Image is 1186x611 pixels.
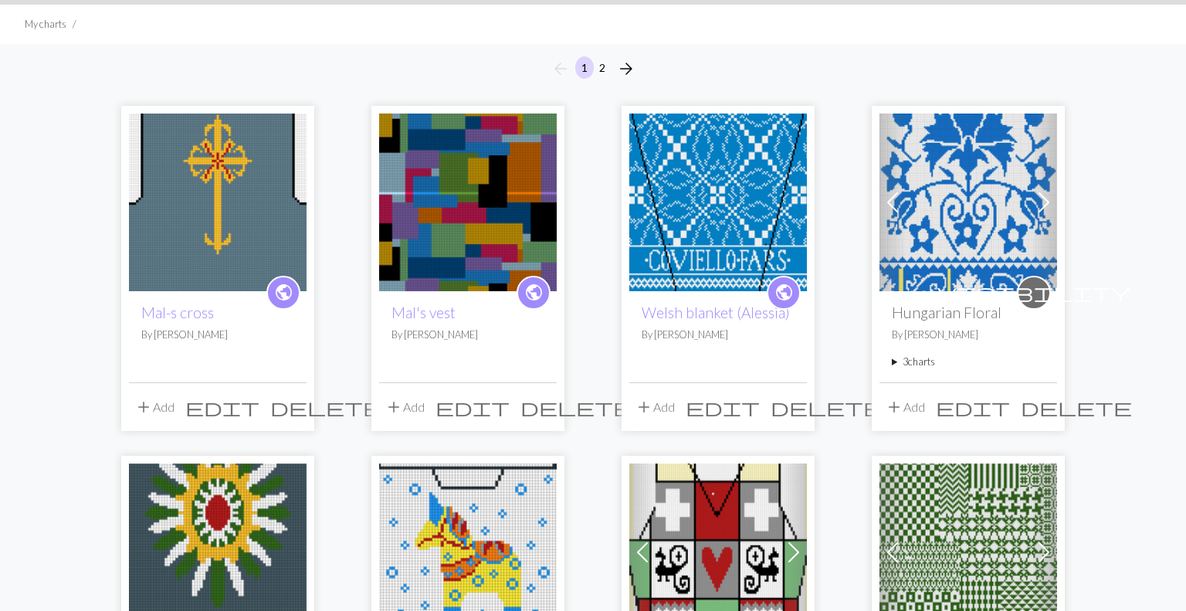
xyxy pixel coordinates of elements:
button: Edit [180,392,265,422]
i: Edit [435,398,510,416]
a: Welsh blanket (Alessia) [642,304,790,321]
span: add [885,396,903,418]
i: public [524,277,544,308]
span: edit [686,396,760,418]
p: By [PERSON_NAME] [642,328,795,342]
a: Mal's vest [379,193,557,208]
i: Next [617,59,635,78]
i: public [274,277,293,308]
span: arrow_forward [617,58,635,80]
button: Edit [680,392,765,422]
span: delete [270,396,381,418]
img: Mal-s cross [129,114,307,291]
span: edit [435,396,510,418]
a: public [517,276,551,310]
span: edit [936,396,1010,418]
a: Copy of Hungarian Floral [879,193,1057,208]
button: Edit [430,392,515,422]
span: add [385,396,403,418]
summary: 3charts [892,355,1045,369]
span: edit [185,396,259,418]
a: Emily's cardiff jumper [879,543,1057,558]
button: Next [611,56,642,81]
a: Mal-s cross [141,304,214,321]
button: Delete [765,392,887,422]
button: Delete [1015,392,1137,422]
p: By [PERSON_NAME] [892,328,1045,342]
img: Copy of Hungarian Floral [879,114,1057,291]
a: Swedish horse [379,543,557,558]
span: public [274,280,293,304]
button: 1 [575,56,594,79]
button: Add [129,392,180,422]
a: public [767,276,801,310]
a: Circular flower [129,543,307,558]
a: Heraldic tank top [629,543,807,558]
button: Add [879,392,930,422]
button: Add [379,392,430,422]
img: Welsh blanket (Alessia) [629,114,807,291]
button: Edit [930,392,1015,422]
h2: Hungarian Floral [892,304,1045,321]
a: Mal's vest [391,304,456,321]
span: delete [771,396,882,418]
span: add [635,396,653,418]
span: add [134,396,153,418]
i: private [937,277,1130,308]
span: visibility [937,280,1130,304]
a: Welsh blanket (Alessia) [629,193,807,208]
i: Edit [686,398,760,416]
span: delete [1021,396,1132,418]
a: public [266,276,300,310]
li: My charts [25,17,66,32]
button: 2 [593,56,612,79]
p: By [PERSON_NAME] [391,328,544,342]
button: Add [629,392,680,422]
span: public [524,280,544,304]
span: delete [520,396,632,418]
i: public [774,277,794,308]
p: By [PERSON_NAME] [141,328,294,342]
img: Mal's vest [379,114,557,291]
nav: Page navigation [545,56,642,81]
span: public [774,280,794,304]
a: Mal-s cross [129,193,307,208]
button: Delete [265,392,387,422]
i: Edit [185,398,259,416]
i: Edit [936,398,1010,416]
button: Delete [515,392,637,422]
